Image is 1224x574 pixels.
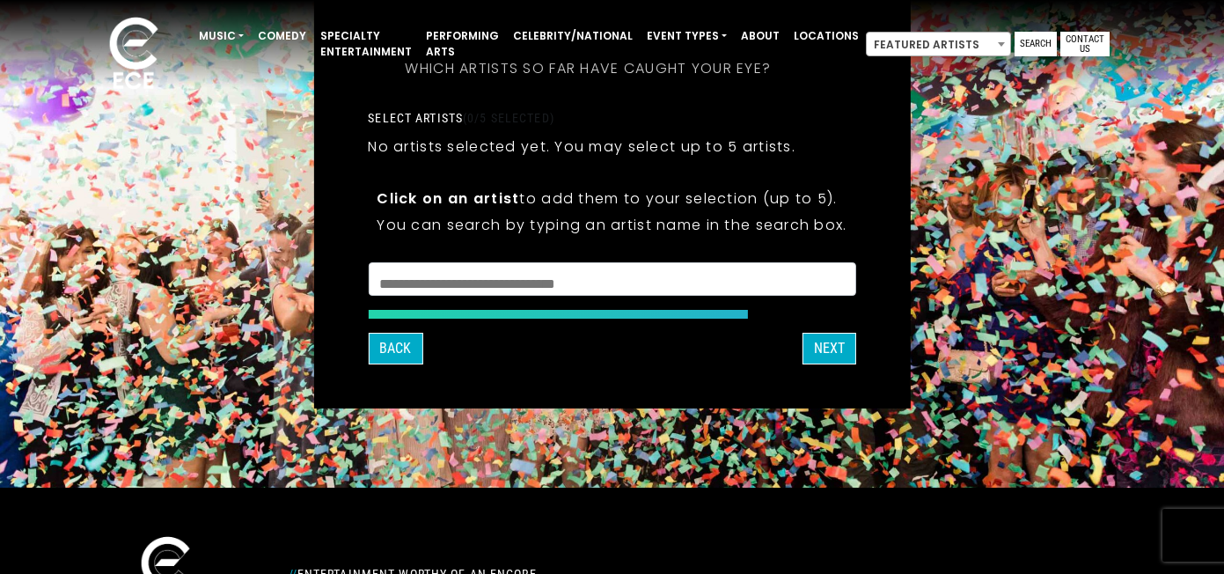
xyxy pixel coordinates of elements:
[1060,32,1110,56] a: Contact Us
[1015,32,1057,56] a: Search
[368,333,422,364] button: Back
[368,110,553,126] label: Select artists
[192,21,251,51] a: Music
[377,188,519,209] strong: Click on an artist
[787,21,866,51] a: Locations
[640,21,734,51] a: Event Types
[313,21,419,67] a: Specialty Entertainment
[463,111,554,125] span: (0/5 selected)
[379,274,844,290] textarea: Search
[90,12,178,98] img: ece_new_logo_whitev2-1.png
[506,21,640,51] a: Celebrity/National
[377,214,847,236] p: You can search by typing an artist name in the search box.
[251,21,313,51] a: Comedy
[867,33,1010,57] span: Featured Artists
[377,188,847,210] p: to add them to your selection (up to 5).
[368,136,795,158] p: No artists selected yet. You may select up to 5 artists.
[419,21,506,67] a: Performing Arts
[734,21,787,51] a: About
[803,333,856,364] button: Next
[866,32,1011,56] span: Featured Artists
